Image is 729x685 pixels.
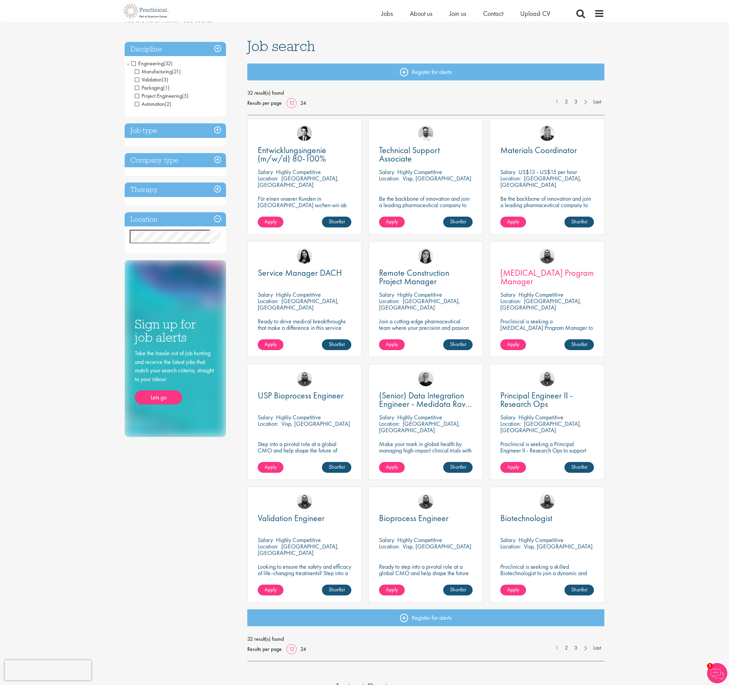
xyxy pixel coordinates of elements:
span: Biotechnologist [500,512,552,524]
a: 12 [286,99,297,106]
a: Apply [500,462,526,473]
a: Emma Pretorious [418,371,433,386]
img: Indre Stankeviciute [297,248,312,264]
span: Manufacturing [135,68,172,75]
span: (Senior) Data Integration Engineer - Medidata Rave Specialized [379,390,472,418]
a: About us [410,9,432,18]
span: (21) [172,68,181,75]
a: Register for alerts [247,64,605,80]
span: Validation [135,76,162,83]
p: [GEOGRAPHIC_DATA], [GEOGRAPHIC_DATA] [258,297,339,311]
img: Chatbot [707,663,727,683]
a: Apply [258,585,283,595]
span: Location: [500,542,521,550]
p: Highly Competitive [397,413,442,421]
a: 1 [552,98,562,106]
span: Job search [247,37,315,55]
span: Salary [500,168,516,176]
span: Location: [258,174,278,182]
p: [GEOGRAPHIC_DATA], [GEOGRAPHIC_DATA] [500,174,581,189]
p: Highly Competitive [276,168,321,176]
a: Apply [379,462,405,473]
a: USP Bioprocess Engineer [258,391,351,400]
span: Bioprocess Engineer [379,512,449,524]
div: Take the hassle out of job hunting and receive the latest jobs that match your search criteria, s... [135,349,216,405]
span: Location: [500,420,521,427]
img: Janelle Jones [539,126,555,141]
a: 12 [286,645,297,653]
h3: Location [125,212,226,227]
img: Eloise Coly [418,248,433,264]
a: Apply [258,462,283,473]
span: Location: [258,542,278,550]
a: Ashley Bennett [297,494,312,509]
p: Make your mark in global health by managing high-impact clinical trials with a leading CRO. [379,441,473,460]
a: Join us [449,9,466,18]
span: (5) [182,92,188,99]
p: US$13 - US$15 per hour [519,168,577,176]
a: Remote Construction Project Manager [379,269,473,286]
h3: Job type [125,123,226,138]
a: Apply [258,217,283,227]
p: [GEOGRAPHIC_DATA], [GEOGRAPHIC_DATA] [258,542,339,557]
span: Location: [379,542,400,550]
img: Ashley Bennett [539,371,555,386]
a: Apply [500,585,526,595]
span: Apply [265,218,277,225]
span: Entwicklungsingenie (m/w/d) 80-100% [258,144,326,164]
span: (2) [165,100,171,107]
h3: Discipline [125,42,226,56]
span: Validation Engineer [258,512,325,524]
a: Shortlist [322,585,351,595]
img: Ashley Bennett [297,371,312,386]
a: Last [590,644,604,652]
p: Be the backbone of innovation and join a leading pharmaceutical company to help keep life-changin... [500,195,594,221]
span: Apply [386,218,398,225]
img: Thomas Wenig [297,126,312,141]
p: [GEOGRAPHIC_DATA], [GEOGRAPHIC_DATA] [379,297,460,311]
span: [MEDICAL_DATA] Program Manager [500,267,594,287]
a: Shortlist [564,462,594,473]
h3: Company type [125,153,226,168]
span: Apply [265,463,277,470]
a: Contact [483,9,503,18]
span: Validation [135,76,168,83]
span: Apply [507,218,519,225]
span: Salary [258,168,273,176]
span: Salary [258,291,273,298]
p: Join a cutting-edge pharmaceutical team where your precision and passion for quality will help sh... [379,318,473,344]
p: Visp, [GEOGRAPHIC_DATA] [403,542,471,550]
a: 1 [552,644,562,652]
a: Shortlist [443,217,473,227]
img: Ashley Bennett [539,248,555,264]
span: Salary [500,413,516,421]
span: Apply [507,341,519,348]
a: 2 [561,644,571,652]
span: Apply [507,463,519,470]
p: [GEOGRAPHIC_DATA], [GEOGRAPHIC_DATA] [500,420,581,434]
a: Biotechnologist [500,514,594,522]
span: (32) [164,60,173,67]
a: Upload CV [520,9,550,18]
a: [MEDICAL_DATA] Program Manager [500,269,594,286]
span: 1 [707,663,713,669]
span: USP Bioprocess Engineer [258,390,344,401]
a: Register for alerts [247,609,605,626]
img: Ashley Bennett [539,494,555,509]
p: Step into a pivotal role at a global CMO and help shape the future of healthcare manufacturing. [258,441,351,460]
span: Apply [386,463,398,470]
a: 24 [298,99,308,106]
span: Salary [379,413,394,421]
a: Bioprocess Engineer [379,514,473,522]
span: Engineering [131,60,164,67]
span: Engineering [131,60,173,67]
a: Lets go [135,390,182,405]
span: 32 result(s) found [247,634,605,644]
